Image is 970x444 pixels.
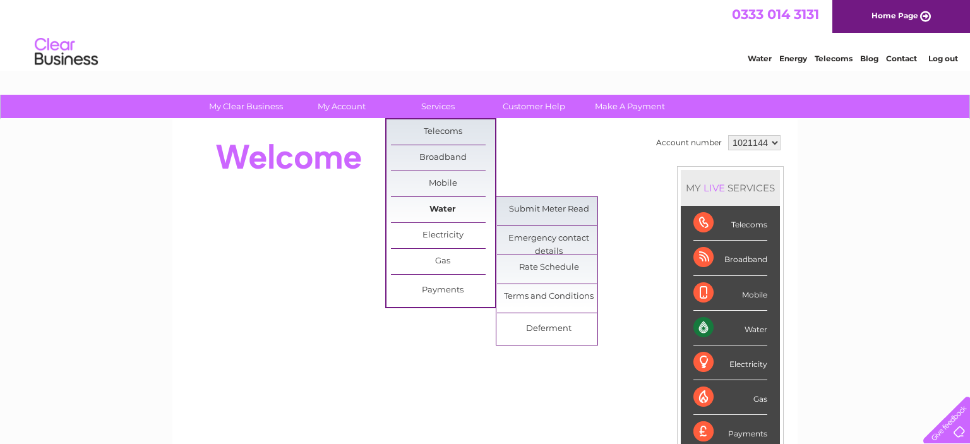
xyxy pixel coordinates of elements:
[693,311,767,345] div: Water
[701,182,727,194] div: LIVE
[928,54,958,63] a: Log out
[815,54,853,63] a: Telecoms
[693,345,767,380] div: Electricity
[693,380,767,415] div: Gas
[391,119,495,145] a: Telecoms
[497,284,601,309] a: Terms and Conditions
[497,226,601,251] a: Emergency contact details
[653,132,725,153] td: Account number
[391,278,495,303] a: Payments
[290,95,394,118] a: My Account
[386,95,490,118] a: Services
[188,7,784,61] div: Clear Business is a trading name of Verastar Limited (registered in [GEOGRAPHIC_DATA] No. 3667643...
[732,6,819,22] a: 0333 014 3131
[391,145,495,171] a: Broadband
[497,197,601,222] a: Submit Meter Read
[482,95,586,118] a: Customer Help
[391,249,495,274] a: Gas
[391,197,495,222] a: Water
[497,255,601,280] a: Rate Schedule
[779,54,807,63] a: Energy
[693,241,767,275] div: Broadband
[194,95,298,118] a: My Clear Business
[578,95,682,118] a: Make A Payment
[860,54,878,63] a: Blog
[391,223,495,248] a: Electricity
[391,171,495,196] a: Mobile
[34,33,99,71] img: logo.png
[681,170,780,206] div: MY SERVICES
[748,54,772,63] a: Water
[693,276,767,311] div: Mobile
[886,54,917,63] a: Contact
[693,206,767,241] div: Telecoms
[497,316,601,342] a: Deferment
